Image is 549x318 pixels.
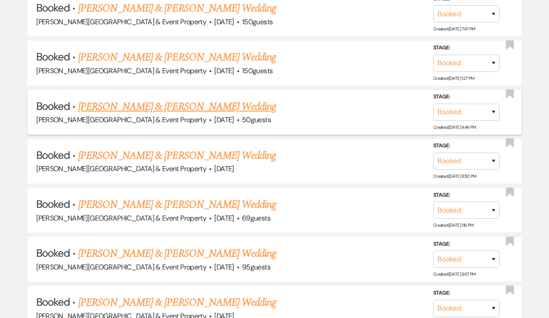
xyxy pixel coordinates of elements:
a: [PERSON_NAME] & [PERSON_NAME] Wedding [78,0,276,16]
span: Booked [36,246,70,260]
span: [PERSON_NAME][GEOGRAPHIC_DATA] & Event Property [36,66,206,75]
span: Created: [DATE] 8:50 PM [433,173,477,179]
span: Created: [DATE] 7:47 PM [433,26,475,32]
span: Booked [36,295,70,309]
span: Created: [DATE] 1:18 PM [433,222,473,228]
span: Booked [36,197,70,211]
label: Stage: [433,288,500,298]
span: [DATE] [214,164,234,173]
a: [PERSON_NAME] & [PERSON_NAME] Wedding [78,295,276,311]
span: [PERSON_NAME][GEOGRAPHIC_DATA] & Event Property [36,17,206,26]
label: Stage: [433,190,500,200]
label: Stage: [433,141,500,151]
span: Booked [36,148,70,162]
span: Booked [36,50,70,64]
label: Stage: [433,239,500,249]
span: [DATE] [214,66,234,75]
a: [PERSON_NAME] & [PERSON_NAME] Wedding [78,99,276,115]
label: Stage: [433,92,500,102]
span: [PERSON_NAME][GEOGRAPHIC_DATA] & Event Property [36,115,206,124]
span: 150 guests [242,66,273,75]
span: 50 guests [242,115,271,124]
span: 150 guests [242,17,273,26]
span: [PERSON_NAME][GEOGRAPHIC_DATA] & Event Property [36,262,206,272]
a: [PERSON_NAME] & [PERSON_NAME] Wedding [78,49,276,65]
span: [DATE] [214,213,234,223]
span: [PERSON_NAME][GEOGRAPHIC_DATA] & Event Property [36,164,206,173]
span: [DATE] [214,17,234,26]
span: Booked [36,99,70,113]
span: 95 guests [242,262,270,272]
span: 69 guests [242,213,270,223]
span: [DATE] [214,115,234,124]
span: [DATE] [214,262,234,272]
label: Stage: [433,43,500,53]
span: Created: [DATE] 9:57 PM [433,271,476,277]
a: [PERSON_NAME] & [PERSON_NAME] Wedding [78,246,276,262]
span: Created: [DATE] 4:46 PM [433,124,476,130]
a: [PERSON_NAME] & [PERSON_NAME] Wedding [78,148,276,164]
span: Created: [DATE] 1:27 PM [433,75,474,81]
span: Booked [36,1,70,15]
a: [PERSON_NAME] & [PERSON_NAME] Wedding [78,197,276,213]
span: [PERSON_NAME][GEOGRAPHIC_DATA] & Event Property [36,213,206,223]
